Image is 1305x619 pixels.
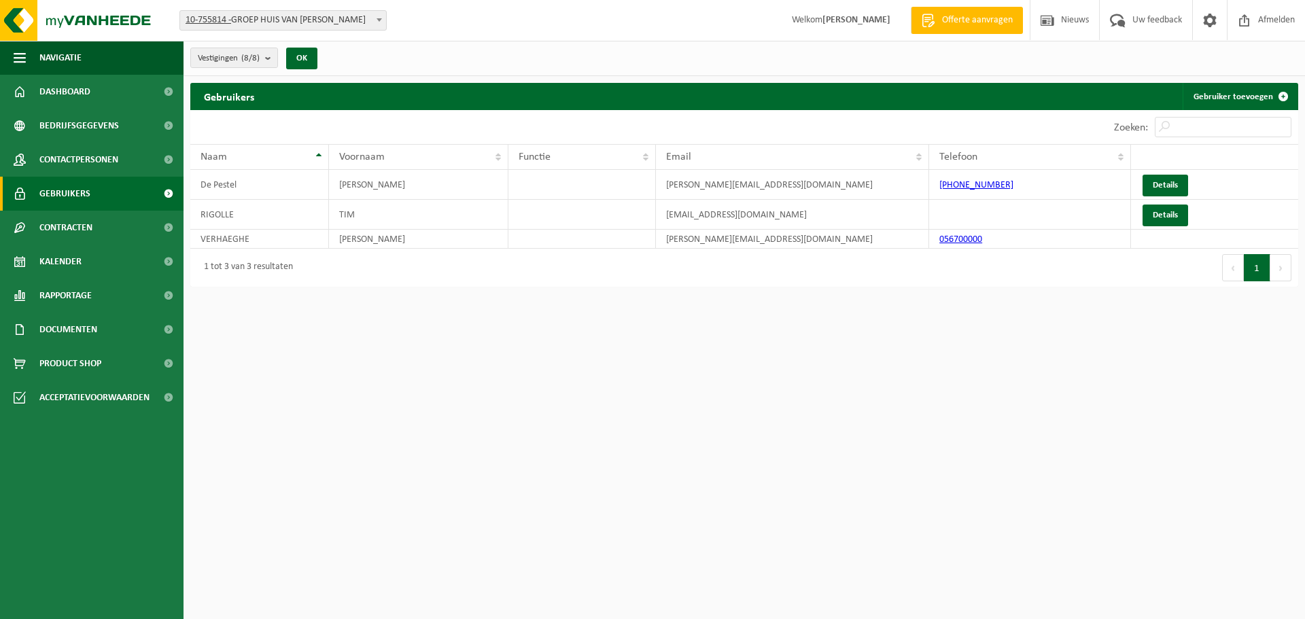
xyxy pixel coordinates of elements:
span: Dashboard [39,75,90,109]
td: TIM [329,200,508,230]
button: Next [1270,254,1291,281]
span: Documenten [39,313,97,347]
td: [EMAIL_ADDRESS][DOMAIN_NAME] [656,200,929,230]
button: OK [286,48,317,69]
button: Vestigingen(8/8) [190,48,278,68]
td: VERHAEGHE [190,230,329,249]
a: Details [1143,205,1188,226]
div: 1 tot 3 van 3 resultaten [197,255,293,280]
td: [PERSON_NAME][EMAIL_ADDRESS][DOMAIN_NAME] [656,170,929,200]
td: De Pestel [190,170,329,200]
span: Voornaam [339,152,385,162]
span: 10-755814 - GROEP HUIS VAN WONTERGHEM [180,11,386,30]
label: Zoeken: [1114,122,1148,133]
a: Details [1143,175,1188,196]
td: [PERSON_NAME][EMAIL_ADDRESS][DOMAIN_NAME] [656,230,929,249]
button: Previous [1222,254,1244,281]
button: 1 [1244,254,1270,281]
span: Naam [201,152,227,162]
span: Kalender [39,245,82,279]
td: RIGOLLE [190,200,329,230]
h2: Gebruikers [190,83,268,109]
a: Offerte aanvragen [911,7,1023,34]
tcxspan: Call 10-755814 - via 3CX [186,15,231,25]
span: Vestigingen [198,48,260,69]
count: (8/8) [241,54,260,63]
span: Gebruikers [39,177,90,211]
span: Acceptatievoorwaarden [39,381,150,414]
span: Email [666,152,691,162]
td: [PERSON_NAME] [329,230,508,249]
span: Navigatie [39,41,82,75]
span: Bedrijfsgegevens [39,109,119,143]
span: Telefoon [939,152,977,162]
a: [PHONE_NUMBER] [939,180,1013,190]
span: Rapportage [39,279,92,313]
span: Offerte aanvragen [939,14,1016,27]
span: 10-755814 - GROEP HUIS VAN WONTERGHEM [179,10,387,31]
a: 056700000 [939,234,982,245]
a: Gebruiker toevoegen [1183,83,1297,110]
span: Contracten [39,211,92,245]
span: Contactpersonen [39,143,118,177]
td: [PERSON_NAME] [329,170,508,200]
span: Functie [519,152,551,162]
span: Product Shop [39,347,101,381]
strong: [PERSON_NAME] [822,15,890,25]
